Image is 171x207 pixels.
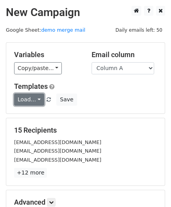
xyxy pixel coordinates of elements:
small: [EMAIL_ADDRESS][DOMAIN_NAME] [14,148,101,154]
small: [EMAIL_ADDRESS][DOMAIN_NAME] [14,157,101,163]
a: +12 more [14,168,47,178]
small: [EMAIL_ADDRESS][DOMAIN_NAME] [14,139,101,145]
a: Daily emails left: 50 [113,27,165,33]
a: Load... [14,94,44,106]
h5: Advanced [14,198,157,207]
h2: New Campaign [6,6,165,19]
iframe: Chat Widget [132,169,171,207]
span: Daily emails left: 50 [113,26,165,34]
h5: Email column [92,50,157,59]
a: Copy/paste... [14,62,62,74]
h5: 15 Recipients [14,126,157,135]
a: Templates [14,82,48,90]
small: Google Sheet: [6,27,85,33]
a: demo merge mail [41,27,85,33]
h5: Variables [14,50,80,59]
button: Save [56,94,77,106]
